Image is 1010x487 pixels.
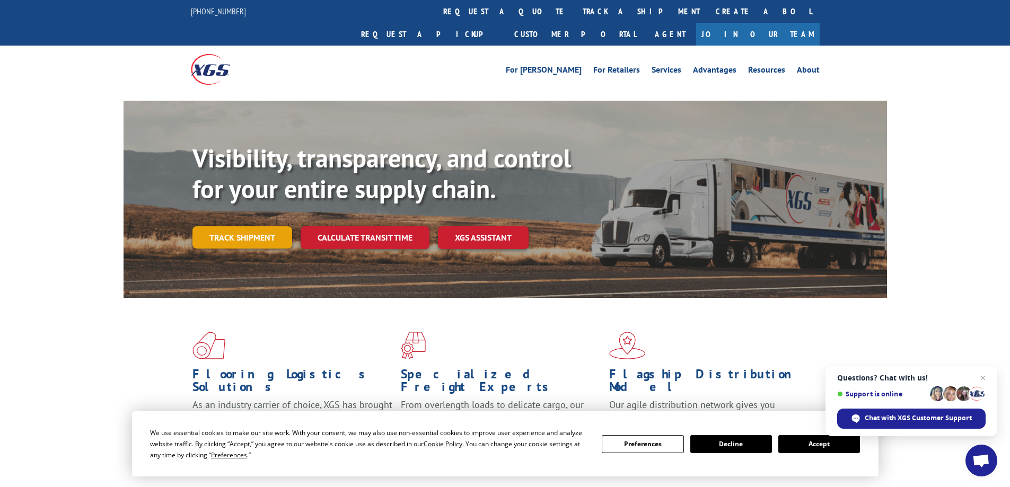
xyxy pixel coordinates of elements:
img: xgs-icon-focused-on-flooring-red [401,332,426,359]
a: Request a pickup [353,23,506,46]
b: Visibility, transparency, and control for your entire supply chain. [192,141,571,205]
a: [PHONE_NUMBER] [191,6,246,16]
a: XGS ASSISTANT [438,226,529,249]
span: Chat with XGS Customer Support [865,413,972,423]
div: Open chat [965,445,997,476]
span: Support is online [837,390,926,398]
a: For [PERSON_NAME] [506,66,582,77]
a: Calculate transit time [301,226,429,249]
a: Customer Portal [506,23,644,46]
a: Join Our Team [696,23,820,46]
span: Our agile distribution network gives you nationwide inventory management on demand. [609,399,804,423]
div: Chat with XGS Customer Support [837,409,986,429]
div: We use essential cookies to make our site work. With your consent, we may also use non-essential ... [150,427,589,461]
span: Preferences [211,450,247,459]
a: Resources [748,66,785,77]
a: For Retailers [593,66,640,77]
a: About [797,66,820,77]
a: Track shipment [192,226,292,249]
img: xgs-icon-flagship-distribution-model-red [609,332,646,359]
span: Cookie Policy [424,439,462,448]
p: From overlength loads to delicate cargo, our experienced staff knows the best way to move your fr... [401,399,601,446]
a: Advantages [693,66,736,77]
span: As an industry carrier of choice, XGS has brought innovation and dedication to flooring logistics... [192,399,392,436]
span: Close chat [977,371,989,384]
button: Preferences [602,435,683,453]
span: Questions? Chat with us! [837,374,986,382]
button: Accept [778,435,860,453]
a: Services [652,66,681,77]
h1: Specialized Freight Experts [401,368,601,399]
a: Agent [644,23,696,46]
h1: Flooring Logistics Solutions [192,368,393,399]
button: Decline [690,435,772,453]
div: Cookie Consent Prompt [132,411,879,476]
img: xgs-icon-total-supply-chain-intelligence-red [192,332,225,359]
h1: Flagship Distribution Model [609,368,810,399]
